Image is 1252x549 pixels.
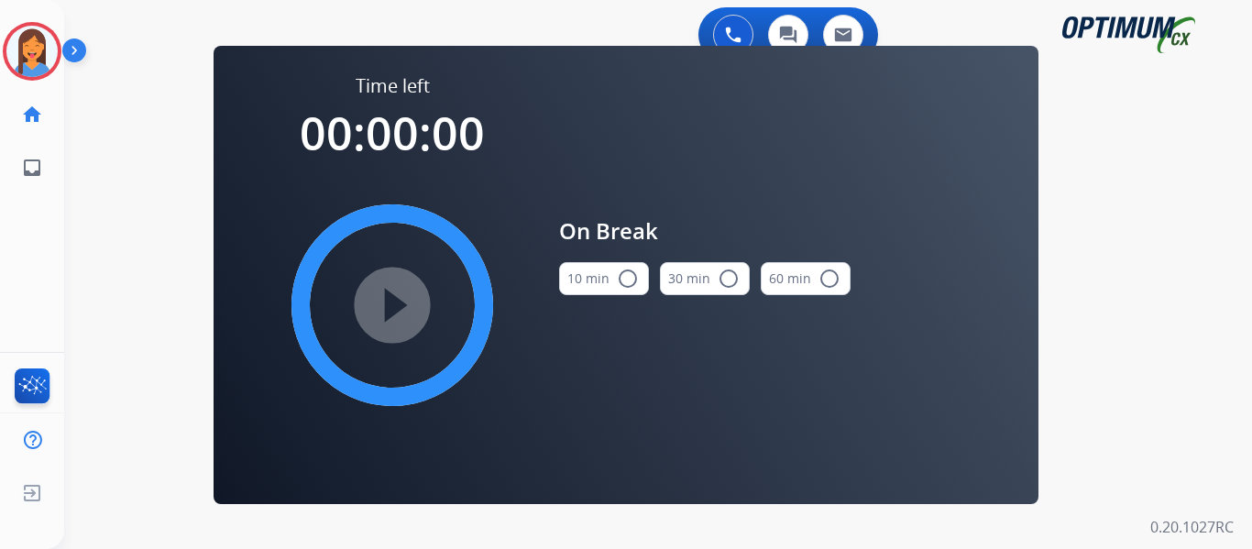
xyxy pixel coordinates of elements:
[356,73,430,99] span: Time left
[761,262,851,295] button: 60 min
[559,262,649,295] button: 10 min
[818,268,840,290] mat-icon: radio_button_unchecked
[6,26,58,77] img: avatar
[718,268,740,290] mat-icon: radio_button_unchecked
[21,157,43,179] mat-icon: inbox
[1150,516,1234,538] p: 0.20.1027RC
[21,104,43,126] mat-icon: home
[617,268,639,290] mat-icon: radio_button_unchecked
[660,262,750,295] button: 30 min
[300,102,485,164] span: 00:00:00
[559,214,851,247] span: On Break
